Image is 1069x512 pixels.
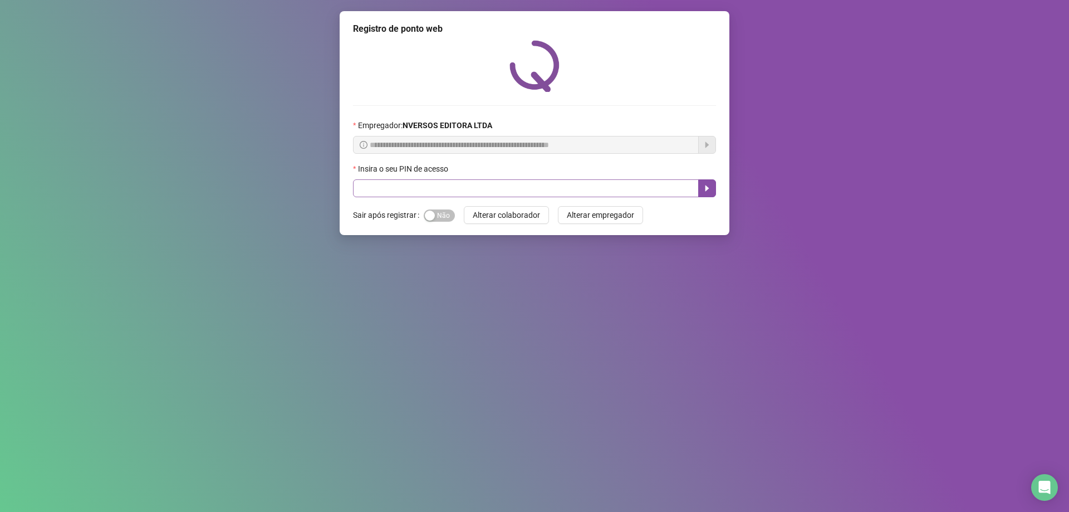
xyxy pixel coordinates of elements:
span: Empregador : [358,119,492,131]
button: Alterar empregador [558,206,643,224]
span: Alterar colaborador [473,209,540,221]
button: Alterar colaborador [464,206,549,224]
strong: NVERSOS EDITORA LTDA [403,121,492,130]
label: Sair após registrar [353,206,424,224]
span: caret-right [703,184,712,193]
div: Open Intercom Messenger [1031,474,1058,501]
span: Alterar empregador [567,209,634,221]
div: Registro de ponto web [353,22,716,36]
img: QRPoint [509,40,560,92]
span: info-circle [360,141,367,149]
label: Insira o seu PIN de acesso [353,163,455,175]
